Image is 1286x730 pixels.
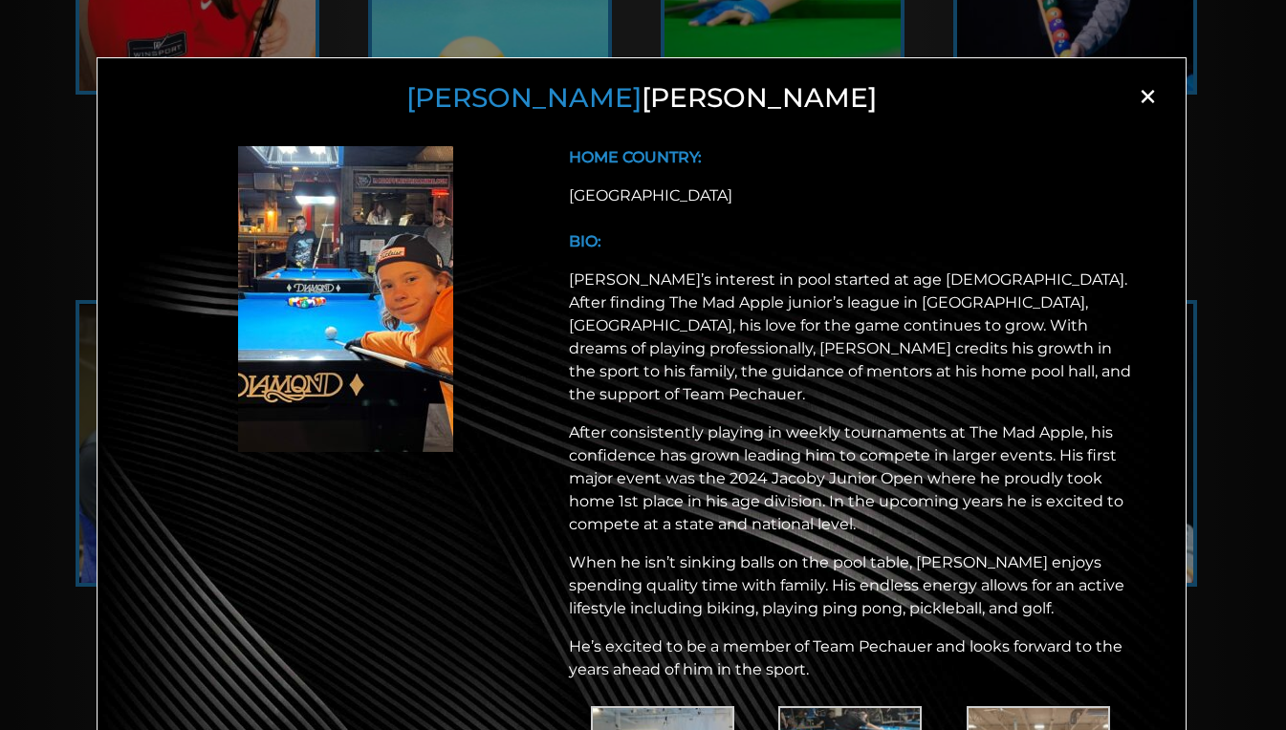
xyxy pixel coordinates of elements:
[121,82,1162,115] h3: [PERSON_NAME]
[569,232,601,250] b: BIO:
[1133,82,1162,111] span: ×
[569,148,702,166] b: HOME COUNTRY:
[569,184,1139,207] div: [GEOGRAPHIC_DATA]
[569,268,1139,406] p: [PERSON_NAME]’s interest in pool started at age [DEMOGRAPHIC_DATA]. After finding The Mad Apple j...
[569,635,1139,681] p: He’s excited to be a member of Team Pechauer and looks forward to the years ahead of him in the s...
[238,146,453,452] img: Damon Kahler
[569,551,1139,620] p: When he isn’t sinking balls on the pool table, [PERSON_NAME] enjoys spending quality time with fa...
[569,421,1139,536] p: After consistently playing in weekly tournaments at The Mad Apple, his confidence has grown leadi...
[406,81,642,114] span: [PERSON_NAME]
